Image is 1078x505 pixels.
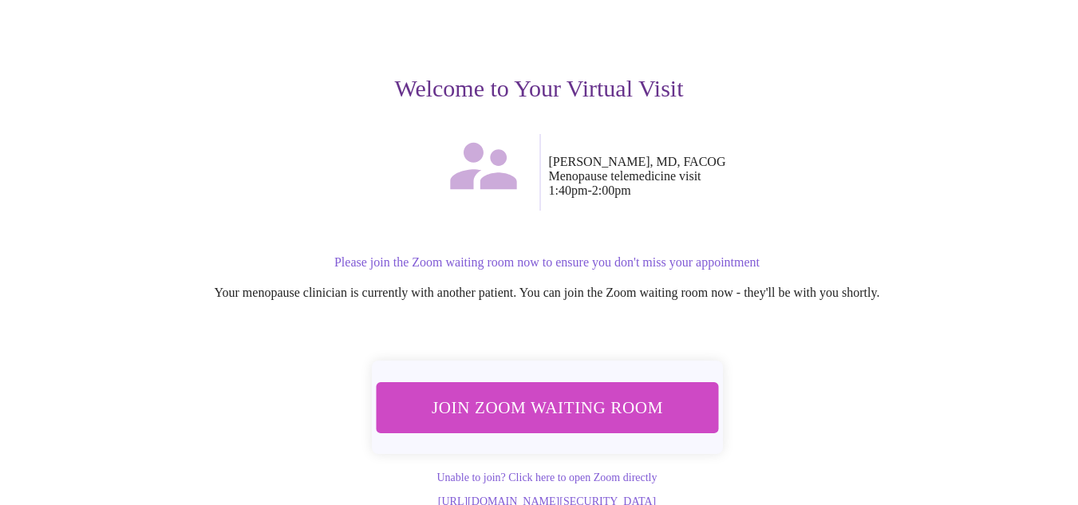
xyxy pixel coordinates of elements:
p: Your menopause clinician is currently with another patient. You can join the Zoom waiting room no... [64,286,1031,300]
a: Unable to join? Click here to open Zoom directly [436,471,657,483]
button: Join Zoom Waiting Room [370,381,724,433]
h3: Welcome to Your Virtual Visit [48,75,1031,102]
p: Please join the Zoom waiting room now to ensure you don't miss your appointment [64,255,1031,270]
p: [PERSON_NAME], MD, FACOG Menopause telemedicine visit 1:40pm - 2:00pm [549,155,1031,198]
span: Join Zoom Waiting Room [392,393,701,423]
